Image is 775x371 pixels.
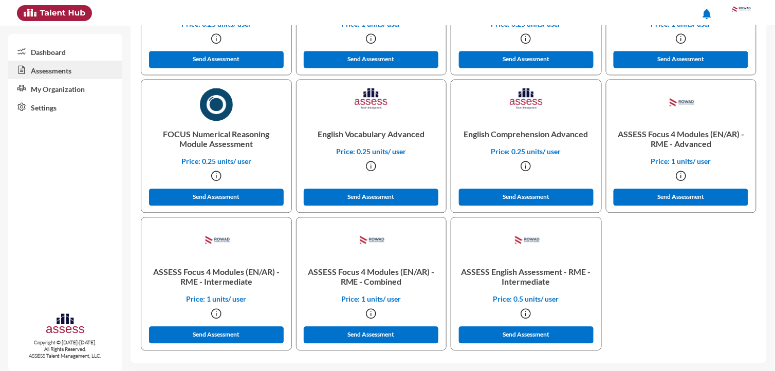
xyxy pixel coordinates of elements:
[701,8,713,20] mat-icon: notifications
[305,147,438,156] p: Price: 0.25 units/ user
[459,327,594,344] button: Send Assessment
[149,51,284,68] button: Send Assessment
[459,51,594,68] button: Send Assessment
[150,295,283,304] p: Price: 1 units/ user
[615,121,748,157] p: ASSESS Focus 4 Modules (EN/AR) - RME - Advanced
[8,339,122,359] p: Copyright © [DATE]-[DATE]. All Rights Reserved. ASSESS Talent Management, LLC.
[304,189,438,206] button: Send Assessment
[304,51,438,68] button: Send Assessment
[305,295,438,304] p: Price: 1 units/ user
[459,189,594,206] button: Send Assessment
[8,98,122,116] a: Settings
[459,121,593,147] p: English Comprehension Advanced
[459,147,593,156] p: Price: 0.25 units/ user
[149,327,284,344] button: Send Assessment
[459,259,593,295] p: ASSESS English Assessment - RME - Intermediate
[304,327,438,344] button: Send Assessment
[459,295,593,304] p: Price: 0.5 units/ user
[8,61,122,79] a: Assessments
[150,157,283,166] p: Price: 0.25 units/ user
[45,312,85,337] img: assesscompany-logo.png
[149,189,284,206] button: Send Assessment
[150,259,283,295] p: ASSESS Focus 4 Modules (EN/AR) - RME - Intermediate
[305,121,438,147] p: English Vocabulary Advanced
[8,42,122,61] a: Dashboard
[150,121,283,157] p: FOCUS Numerical Reasoning Module Assessment
[614,51,748,68] button: Send Assessment
[8,79,122,98] a: My Organization
[305,259,438,295] p: ASSESS Focus 4 Modules (EN/AR) - RME - Combined
[615,157,748,166] p: Price: 1 units/ user
[614,189,748,206] button: Send Assessment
